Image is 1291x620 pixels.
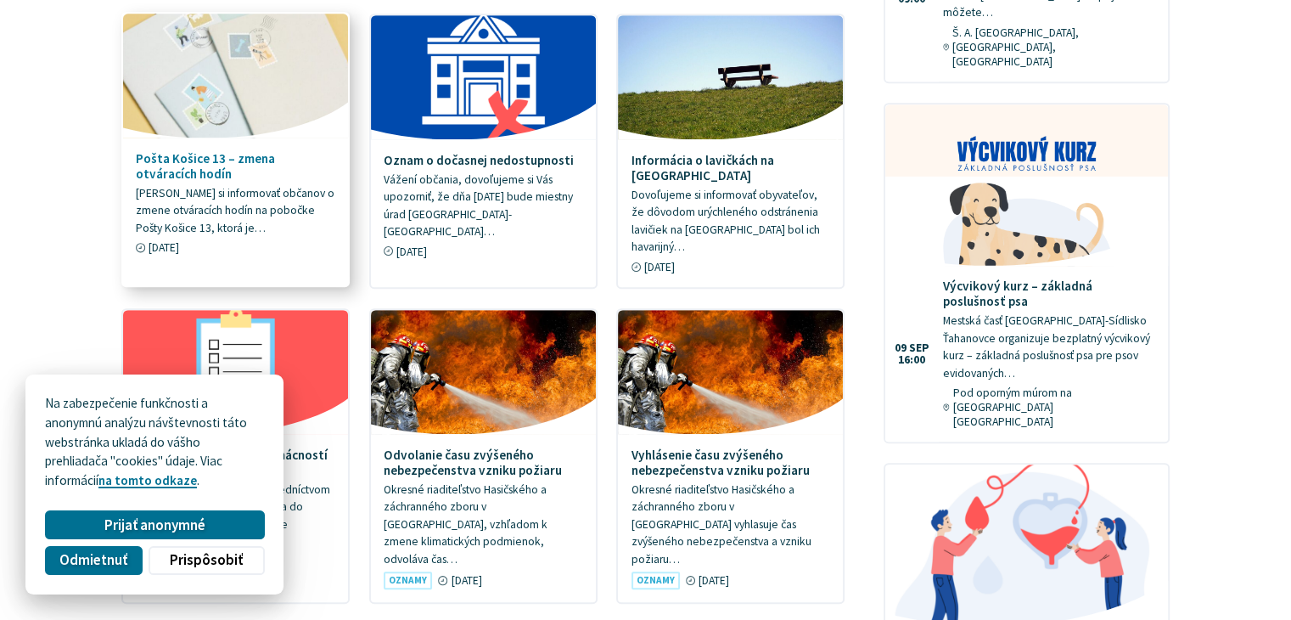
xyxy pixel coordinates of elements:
span: [DATE] [644,260,675,274]
p: Na zabezpečenie funkčnosti a anonymnú analýzu návštevnosti táto webstránka ukladá do vášho prehli... [45,394,264,491]
h4: Informácia o lavičkách na [GEOGRAPHIC_DATA] [631,153,831,183]
span: [DATE] [149,240,179,255]
span: [DATE] [396,245,427,259]
h4: Oznam o dočasnej nedostupnosti [384,153,583,168]
h4: Pošta Košice 13 – zmena otváracích hodín [136,151,335,182]
p: Okresné riaditeľstvo Hasičského a záchranného zboru v [GEOGRAPHIC_DATA], vzhľadom k zmene klimati... [384,482,583,569]
p: Dovoľujeme si informovať obyvateľov, že dôvodom urýchleného odstránenia lavičiek na [GEOGRAPHIC_D... [631,187,831,256]
a: Odvolanie času zvýšeného nebezpečenstva vzniku požiaru Okresné riaditeľstvo Hasičského a záchrann... [371,310,596,602]
a: Oznam o dočasnej nedostupnosti Vážení občania, dovoľujeme si Vás upozorniť, že dňa [DATE] bude mi... [371,15,596,272]
a: Výcvikový kurz – základná poslušnosť psa Mestská časť [GEOGRAPHIC_DATA]-Sídlisko Ťahanovce organi... [885,104,1168,442]
span: Odmietnuť [59,551,127,569]
span: Oznamy [384,572,432,589]
span: Prispôsobiť [170,551,243,569]
h4: Vyhlásenie času zvýšeného nebezpečenstva vzniku požiaru [631,448,831,478]
a: na tomto odkaze [98,472,197,488]
button: Prijať anonymné [45,510,264,539]
span: Prijať anonymné [104,516,205,534]
h4: Odvolanie času zvýšeného nebezpečenstva vzniku požiaru [384,448,583,478]
span: Pod oporným múrom na [GEOGRAPHIC_DATA] [GEOGRAPHIC_DATA] [952,386,1154,429]
h4: Výcvikový kurz – základná poslušnosť psa [943,279,1155,309]
span: 16:00 [895,354,929,366]
p: [PERSON_NAME] si informovať občanov o zmene otváracích hodín na pobočke Pošty Košice 13, ktorá je… [136,185,335,238]
button: Odmietnuť [45,546,142,575]
p: Mestská časť [GEOGRAPHIC_DATA]-Sídlisko Ťahanovce organizuje bezplatný výcvikový kurz – základná ... [943,313,1155,382]
span: sep [909,342,929,354]
span: Š. A. [GEOGRAPHIC_DATA], [GEOGRAPHIC_DATA], [GEOGRAPHIC_DATA] [952,25,1155,69]
span: Oznamy [631,572,680,589]
a: Informácia o lavičkách na [GEOGRAPHIC_DATA] Dovoľujeme si informovať obyvateľov, že dôvodom urých... [618,15,843,287]
span: 09 [895,342,907,354]
p: Vážení občania, dovoľujeme si Vás upozorniť, že dňa [DATE] bude miestny úrad [GEOGRAPHIC_DATA]-[G... [384,172,583,241]
span: [DATE] [452,573,482,588]
button: Prispôsobiť [149,546,264,575]
p: Okresné riaditeľstvo Hasičského a záchranného zboru v [GEOGRAPHIC_DATA] vyhlasuje čas zvýšeného n... [631,482,831,569]
a: Zisťovanie o mobilite domácností 2025 Slovenská republika sa prostredníctvom Štatistického úradu ... [123,310,348,582]
span: [DATE] [699,573,729,588]
a: Vyhlásenie času zvýšeného nebezpečenstva vzniku požiaru Okresné riaditeľstvo Hasičského a záchran... [618,310,843,602]
a: Pošta Košice 13 – zmena otváracích hodín [PERSON_NAME] si informovať občanov o zmene otváracích h... [123,14,348,268]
